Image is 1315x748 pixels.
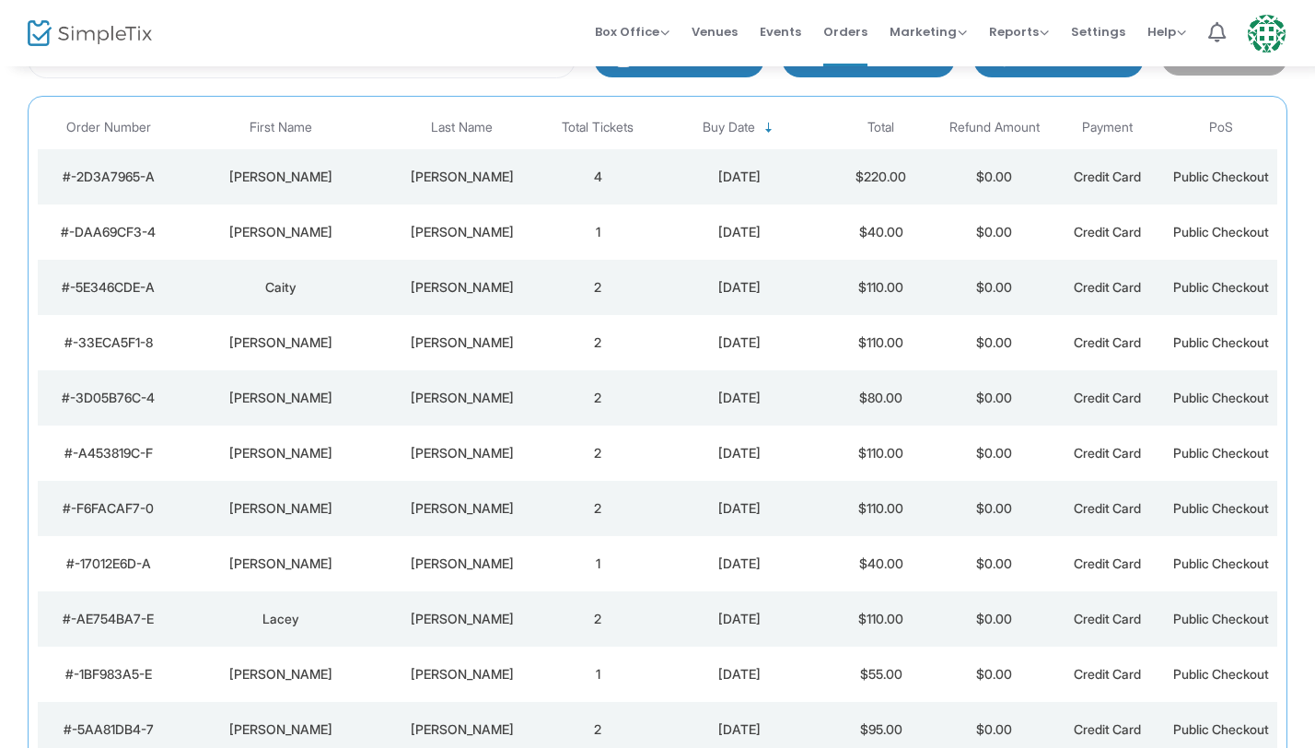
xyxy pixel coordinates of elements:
[388,333,537,352] div: Ward
[937,591,1051,647] td: $0.00
[42,444,175,462] div: #-A453819C-F
[659,389,820,407] div: 8/24/2025
[762,121,776,135] span: Sortable
[42,278,175,297] div: #-5E346CDE-A
[1074,611,1141,626] span: Credit Card
[184,168,378,186] div: Christopher
[184,223,378,241] div: Charles
[42,610,175,628] div: #-AE754BA7-E
[595,23,669,41] span: Box Office
[541,426,655,481] td: 2
[388,720,537,739] div: Nemitz
[824,205,937,260] td: $40.00
[1173,279,1269,295] span: Public Checkout
[42,168,175,186] div: #-2D3A7965-A
[388,665,537,684] div: Mack
[659,444,820,462] div: 8/24/2025
[824,260,937,315] td: $110.00
[541,260,655,315] td: 2
[388,610,537,628] div: Tompkins
[659,555,820,573] div: 8/23/2025
[541,315,655,370] td: 2
[1173,390,1269,405] span: Public Checkout
[1074,224,1141,240] span: Credit Card
[388,168,537,186] div: O'Toole
[1173,500,1269,516] span: Public Checkout
[659,610,820,628] div: 8/21/2025
[1173,334,1269,350] span: Public Checkout
[937,149,1051,205] td: $0.00
[659,499,820,518] div: 8/24/2025
[1173,555,1269,571] span: Public Checkout
[824,536,937,591] td: $40.00
[937,205,1051,260] td: $0.00
[184,278,378,297] div: Caity
[692,8,738,55] span: Venues
[1074,555,1141,571] span: Credit Card
[541,205,655,260] td: 1
[824,370,937,426] td: $80.00
[388,499,537,518] div: Howard
[184,555,378,573] div: Marla
[659,278,820,297] div: 8/24/2025
[824,149,937,205] td: $220.00
[910,49,936,69] button: Select
[1173,611,1269,626] span: Public Checkout
[66,120,151,135] span: Order Number
[659,720,820,739] div: 8/19/2025
[388,278,537,297] div: Kerr
[1173,169,1269,184] span: Public Checkout
[1173,721,1269,737] span: Public Checkout
[184,389,378,407] div: Kate
[1071,8,1125,55] span: Settings
[184,665,378,684] div: Dimitria
[1074,666,1141,682] span: Credit Card
[250,120,312,135] span: First Name
[42,223,175,241] div: #-DAA69CF3-4
[184,720,378,739] div: Jeremy
[541,370,655,426] td: 2
[937,106,1051,149] th: Refund Amount
[42,555,175,573] div: #-17012E6D-A
[42,720,175,739] div: #-5AA81DB4-7
[184,444,378,462] div: Whitney
[824,315,937,370] td: $110.00
[184,333,378,352] div: Ralph
[824,106,937,149] th: Total
[659,665,820,684] div: 8/20/2025
[937,647,1051,702] td: $0.00
[42,333,175,352] div: #-33ECA5F1-8
[388,444,537,462] div: Shoaf
[937,426,1051,481] td: $0.00
[760,8,801,55] span: Events
[1074,721,1141,737] span: Credit Card
[1074,169,1141,184] span: Credit Card
[1074,334,1141,350] span: Credit Card
[659,168,820,186] div: 8/24/2025
[937,536,1051,591] td: $0.00
[1074,445,1141,461] span: Credit Card
[42,665,175,684] div: #-1BF983A5-E
[1173,666,1269,682] span: Public Checkout
[1074,390,1141,405] span: Credit Card
[659,333,820,352] div: 8/24/2025
[1173,445,1269,461] span: Public Checkout
[184,610,378,628] div: Lacey
[541,591,655,647] td: 2
[824,591,937,647] td: $110.00
[937,370,1051,426] td: $0.00
[1209,120,1233,135] span: PoS
[823,8,867,55] span: Orders
[431,120,493,135] span: Last Name
[824,647,937,702] td: $55.00
[388,223,537,241] div: Rollins
[1173,224,1269,240] span: Public Checkout
[659,223,820,241] div: 8/24/2025
[541,149,655,205] td: 4
[824,426,937,481] td: $110.00
[989,23,1049,41] span: Reports
[1082,120,1133,135] span: Payment
[703,120,755,135] span: Buy Date
[824,481,937,536] td: $110.00
[388,555,537,573] div: McComas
